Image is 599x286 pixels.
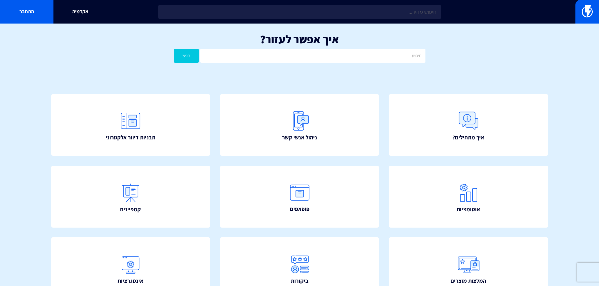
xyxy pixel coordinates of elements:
a: פופאפים [220,166,379,228]
span: המלצות מוצרים [451,277,486,285]
a: תבניות דיוור אלקטרוני [51,94,210,156]
span: אוטומציות [457,205,480,213]
span: ביקורות [291,277,308,285]
span: פופאפים [290,205,309,213]
input: חיפוש מהיר... [158,5,441,19]
input: חיפוש [200,49,425,63]
span: קמפיינים [120,205,141,213]
a: ניהול אנשי קשר [220,94,379,156]
h1: איך אפשר לעזור? [9,33,590,46]
span: אינטגרציות [118,277,143,285]
a: אוטומציות [389,166,548,228]
button: חפש [174,49,199,63]
a: איך מתחילים? [389,94,548,156]
span: תבניות דיוור אלקטרוני [106,133,155,142]
a: קמפיינים [51,166,210,228]
span: ניהול אנשי קשר [282,133,317,142]
span: איך מתחילים? [452,133,484,142]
